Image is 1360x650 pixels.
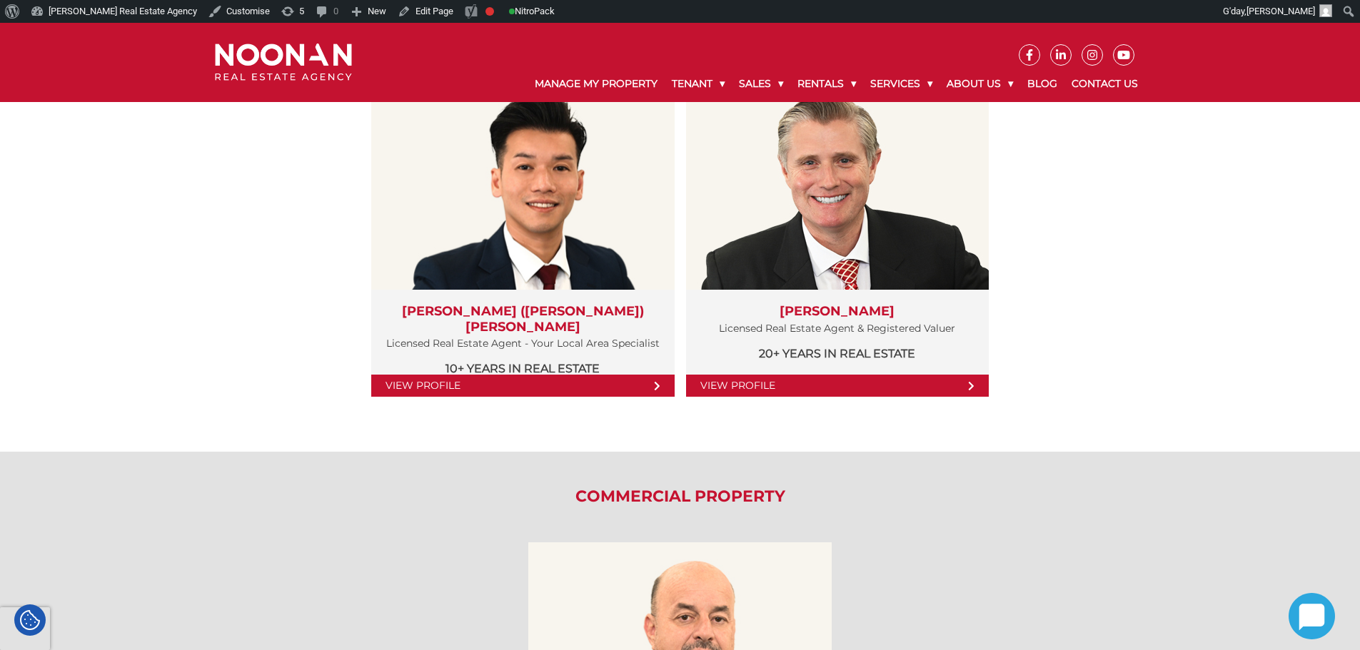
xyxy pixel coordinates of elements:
[485,7,494,16] div: Focus keyphrase not set
[1020,66,1064,102] a: Blog
[386,360,660,377] p: 10+ years in Real Estate
[204,487,1156,506] h2: Commercial Property
[732,66,790,102] a: Sales
[790,66,863,102] a: Rentals
[700,304,974,320] h3: [PERSON_NAME]
[528,66,665,102] a: Manage My Property
[14,604,46,636] div: Cookie Settings
[700,320,974,337] p: Licensed Real Estate Agent & Registered Valuer
[1246,6,1315,16] span: [PERSON_NAME]
[371,375,674,397] a: View Profile
[386,335,660,352] p: Licensed Real Estate Agent - Your Local Area Specialist
[940,66,1020,102] a: About Us
[386,304,660,335] h3: [PERSON_NAME] ([PERSON_NAME]) [PERSON_NAME]
[686,375,989,397] a: View Profile
[665,66,732,102] a: Tenant
[700,345,974,362] p: 20+ years in Real Estate
[215,44,352,81] img: Noonan Real Estate Agency
[1064,66,1145,102] a: Contact Us
[863,66,940,102] a: Services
